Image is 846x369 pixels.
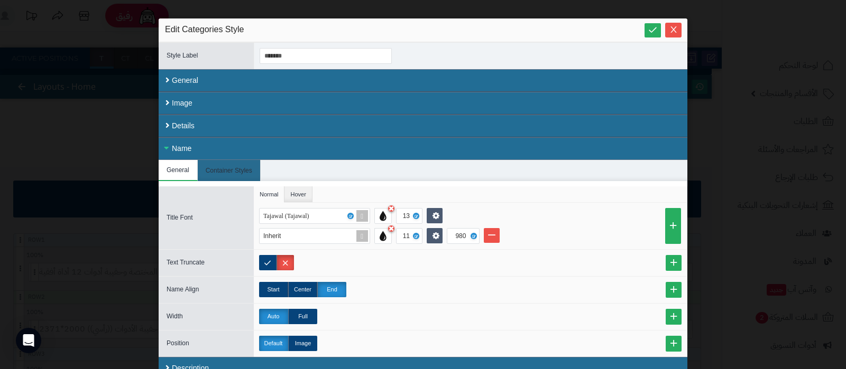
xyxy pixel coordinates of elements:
[159,160,198,181] li: General
[317,282,346,297] label: End
[159,137,687,160] div: Name
[167,339,189,347] span: Position
[403,209,414,223] div: 13
[167,313,183,320] span: Width
[450,229,474,243] div: 980
[254,186,284,202] li: Normal
[167,286,199,293] span: Name Align
[198,160,261,181] li: Container Styles
[259,309,288,324] label: Auto
[165,24,244,36] span: Edit Categories Style
[259,336,288,351] label: Default
[263,209,320,223] div: Tajawal (Tajawal)
[259,282,288,297] label: Start
[665,23,682,37] button: Close
[403,229,414,243] div: 11
[288,309,317,324] label: Full
[159,92,687,115] div: Image
[16,328,41,353] div: Open Intercom Messenger
[167,214,193,221] span: Title Font
[159,69,687,92] div: General
[288,336,317,351] label: Image
[167,52,198,59] span: Style Label
[167,259,205,266] span: Text Truncate
[288,282,317,297] label: Center
[284,186,312,202] li: Hover
[159,115,687,137] div: Details
[263,229,291,243] div: Inherit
